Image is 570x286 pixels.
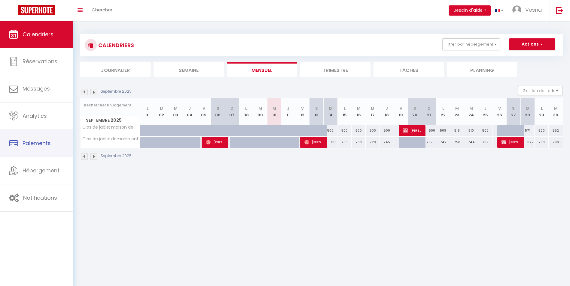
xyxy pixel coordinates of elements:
[464,125,478,136] div: 510
[371,106,374,111] abbr: M
[18,5,55,15] img: Super Booking
[23,139,51,147] span: Paiements
[394,98,408,125] th: 19
[422,125,436,136] div: 500
[442,106,444,111] abbr: L
[101,153,132,159] p: Septembre 2025
[400,106,402,111] abbr: V
[273,106,276,111] abbr: M
[526,106,529,111] abbr: D
[217,106,219,111] abbr: S
[239,98,253,125] th: 08
[281,98,295,125] th: 11
[422,137,436,148] div: 715
[344,106,346,111] abbr: L
[203,106,205,111] abbr: V
[101,89,132,94] p: Septembre 2025
[455,106,459,111] abbr: M
[253,98,267,125] th: 09
[211,98,225,125] th: 06
[188,106,191,111] abbr: J
[154,62,224,77] li: Semaine
[258,106,262,111] abbr: M
[81,137,142,141] span: Clos de jable: domaine entier
[366,137,380,148] div: 720
[337,125,352,136] div: 500
[413,106,416,111] abbr: S
[323,98,337,125] th: 14
[301,106,304,111] abbr: V
[323,125,337,136] div: 500
[535,98,549,125] th: 29
[174,106,178,111] abbr: M
[352,125,366,136] div: 500
[509,38,555,50] button: Actions
[23,85,50,92] span: Messages
[337,98,352,125] th: 15
[295,98,309,125] th: 12
[447,62,517,77] li: Planning
[450,125,464,136] div: 518
[386,106,388,111] abbr: J
[469,106,473,111] abbr: M
[403,125,422,136] span: [PERSON_NAME]
[535,137,549,148] div: 760
[160,106,163,111] abbr: M
[287,106,289,111] abbr: J
[352,137,366,148] div: 700
[549,137,563,148] div: 799
[478,98,492,125] th: 25
[535,125,549,136] div: 520
[183,98,197,125] th: 04
[380,125,394,136] div: 500
[492,98,507,125] th: 26
[549,98,563,125] th: 30
[428,106,431,111] abbr: D
[366,125,380,136] div: 500
[380,137,394,148] div: 745
[225,98,239,125] th: 07
[154,98,169,125] th: 02
[206,136,225,148] span: [PERSON_NAME]
[92,7,112,13] span: Chercher
[478,137,492,148] div: 739
[554,106,558,111] abbr: M
[81,116,140,125] span: Septembre 2025
[450,137,464,148] div: 758
[300,62,370,77] li: Trimestre
[23,58,57,65] span: Réservations
[197,98,211,125] th: 05
[442,38,500,50] button: Filtrer par hébergement
[245,106,247,111] abbr: L
[520,125,535,136] div: 571
[267,98,281,125] th: 10
[436,98,450,125] th: 22
[23,167,59,174] span: Hébergement
[506,98,520,125] th: 27
[141,98,155,125] th: 01
[525,6,542,13] span: Vesna
[436,137,450,148] div: 742
[84,100,137,111] input: Rechercher un logement...
[380,98,394,125] th: 18
[422,98,436,125] th: 21
[498,106,501,111] abbr: V
[366,98,380,125] th: 17
[464,98,478,125] th: 24
[337,137,352,148] div: 700
[80,62,151,77] li: Journalier
[549,125,563,136] div: 552
[329,106,332,111] abbr: D
[357,106,361,111] abbr: M
[227,62,297,77] li: Mensuel
[512,5,521,14] img: ...
[408,98,422,125] th: 20
[23,112,47,120] span: Analytics
[315,106,318,111] abbr: S
[169,98,183,125] th: 03
[541,106,543,111] abbr: L
[352,98,366,125] th: 16
[23,31,53,38] span: Calendriers
[484,106,486,111] abbr: J
[518,86,563,95] button: Gestion des prix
